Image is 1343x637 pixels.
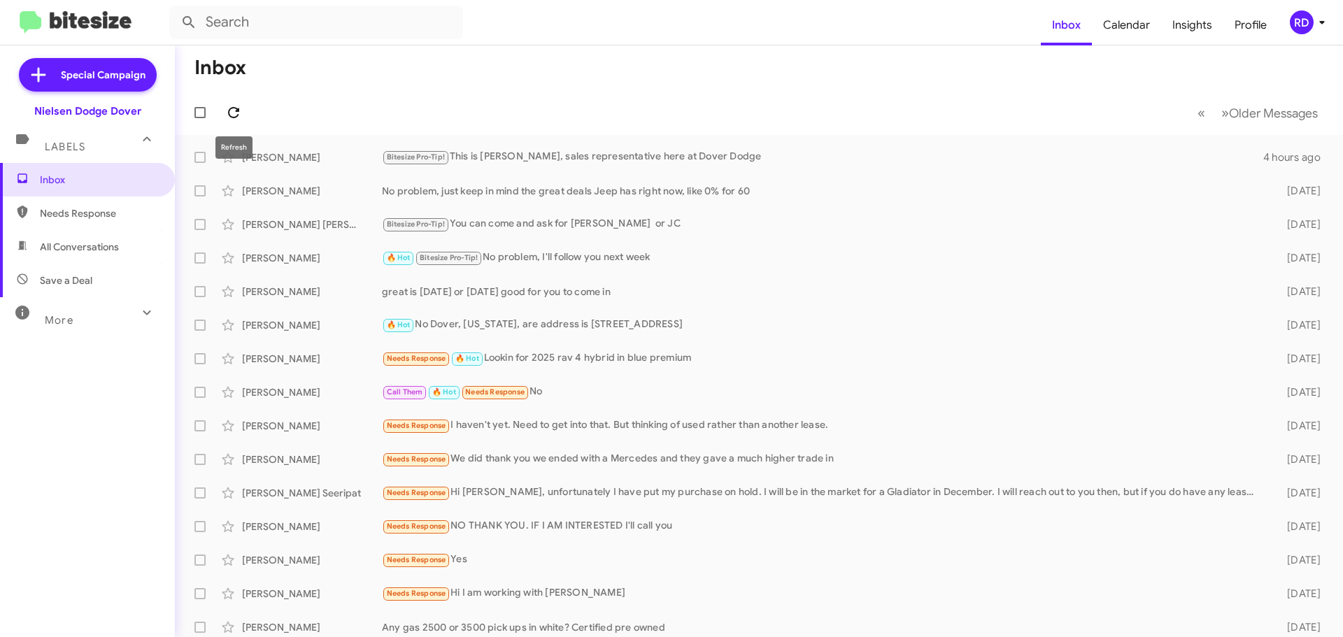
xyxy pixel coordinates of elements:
[242,352,382,366] div: [PERSON_NAME]
[1265,553,1332,567] div: [DATE]
[1265,352,1332,366] div: [DATE]
[1189,99,1214,127] button: Previous
[242,452,382,466] div: [PERSON_NAME]
[382,285,1265,299] div: great is [DATE] or [DATE] good for you to come in
[432,387,456,396] span: 🔥 Hot
[194,57,246,79] h1: Inbox
[45,141,85,153] span: Labels
[34,104,141,118] div: Nielsen Dodge Dover
[382,384,1265,400] div: No
[242,620,382,634] div: [PERSON_NAME]
[382,485,1265,501] div: Hi [PERSON_NAME], unfortunately I have put my purchase on hold. I will be in the market for a Gla...
[382,250,1265,266] div: No problem, I'll follow you next week
[40,273,92,287] span: Save a Deal
[1265,184,1332,198] div: [DATE]
[387,522,446,531] span: Needs Response
[242,486,382,500] div: [PERSON_NAME] Seeripat
[382,552,1265,568] div: Yes
[169,6,463,39] input: Search
[242,385,382,399] div: [PERSON_NAME]
[1229,106,1318,121] span: Older Messages
[387,220,445,229] span: Bitesize Pro-Tip!
[242,553,382,567] div: [PERSON_NAME]
[387,354,446,363] span: Needs Response
[382,184,1265,198] div: No problem, just keep in mind the great deals Jeep has right now, like 0% for 60
[387,253,411,262] span: 🔥 Hot
[382,451,1265,467] div: We did thank you we ended with a Mercedes and they gave a much higher trade in
[242,587,382,601] div: [PERSON_NAME]
[1265,452,1332,466] div: [DATE]
[382,585,1265,601] div: Hi I am working with [PERSON_NAME]
[242,251,382,265] div: [PERSON_NAME]
[382,417,1265,434] div: I haven't yet. Need to get into that. But thinking of used rather than another lease.
[387,455,446,464] span: Needs Response
[242,217,382,231] div: [PERSON_NAME] [PERSON_NAME]
[382,620,1265,634] div: Any gas 2500 or 3500 pick ups in white? Certified pre owned
[387,152,445,162] span: Bitesize Pro-Tip!
[215,136,253,159] div: Refresh
[242,285,382,299] div: [PERSON_NAME]
[40,240,119,254] span: All Conversations
[387,387,423,396] span: Call Them
[1265,486,1332,500] div: [DATE]
[420,253,478,262] span: Bitesize Pro-Tip!
[1198,104,1205,122] span: «
[382,149,1263,165] div: This is [PERSON_NAME], sales representative here at Dover Dodge
[1223,5,1278,45] a: Profile
[61,68,145,82] span: Special Campaign
[465,387,525,396] span: Needs Response
[1265,520,1332,534] div: [DATE]
[1265,285,1332,299] div: [DATE]
[242,150,382,164] div: [PERSON_NAME]
[387,320,411,329] span: 🔥 Hot
[382,216,1265,232] div: You can come and ask for [PERSON_NAME] or JC
[1213,99,1326,127] button: Next
[1265,419,1332,433] div: [DATE]
[1221,104,1229,122] span: »
[242,318,382,332] div: [PERSON_NAME]
[1290,10,1314,34] div: RD
[1265,620,1332,634] div: [DATE]
[387,555,446,564] span: Needs Response
[45,314,73,327] span: More
[387,589,446,598] span: Needs Response
[1265,587,1332,601] div: [DATE]
[1190,99,1326,127] nav: Page navigation example
[387,488,446,497] span: Needs Response
[19,58,157,92] a: Special Campaign
[1161,5,1223,45] a: Insights
[1265,385,1332,399] div: [DATE]
[40,206,159,220] span: Needs Response
[242,184,382,198] div: [PERSON_NAME]
[242,419,382,433] div: [PERSON_NAME]
[1263,150,1332,164] div: 4 hours ago
[387,421,446,430] span: Needs Response
[1041,5,1092,45] a: Inbox
[382,518,1265,534] div: NO THANK YOU. IF I AM INTERESTED I'll call you
[382,317,1265,333] div: No Dover, [US_STATE], are address is [STREET_ADDRESS]
[40,173,159,187] span: Inbox
[1265,251,1332,265] div: [DATE]
[242,520,382,534] div: [PERSON_NAME]
[382,350,1265,366] div: Lookin for 2025 rav 4 hybrid in blue premium
[1278,10,1328,34] button: RD
[1265,217,1332,231] div: [DATE]
[1092,5,1161,45] a: Calendar
[1265,318,1332,332] div: [DATE]
[455,354,479,363] span: 🔥 Hot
